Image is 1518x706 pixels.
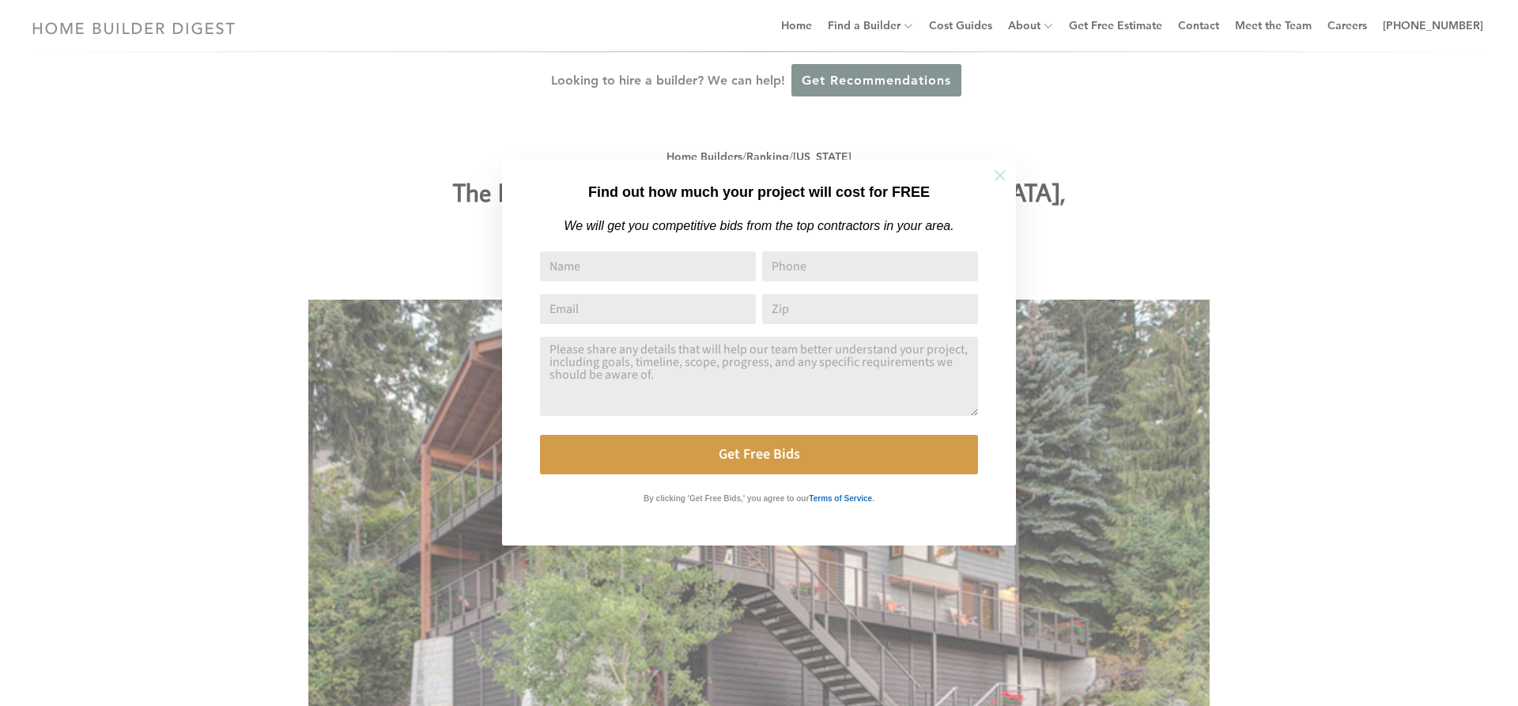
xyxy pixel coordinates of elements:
textarea: Comment or Message [540,337,978,416]
input: Email Address [540,294,756,324]
input: Name [540,251,756,281]
button: Get Free Bids [540,435,978,474]
strong: By clicking 'Get Free Bids,' you agree to our [644,494,809,503]
strong: Find out how much your project will cost for FREE [588,184,930,200]
input: Zip [762,294,978,324]
button: Close [972,148,1028,203]
input: Phone [762,251,978,281]
em: We will get you competitive bids from the top contractors in your area. [564,219,953,232]
strong: . [872,494,874,503]
strong: Terms of Service [809,494,872,503]
a: Terms of Service [809,490,872,504]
